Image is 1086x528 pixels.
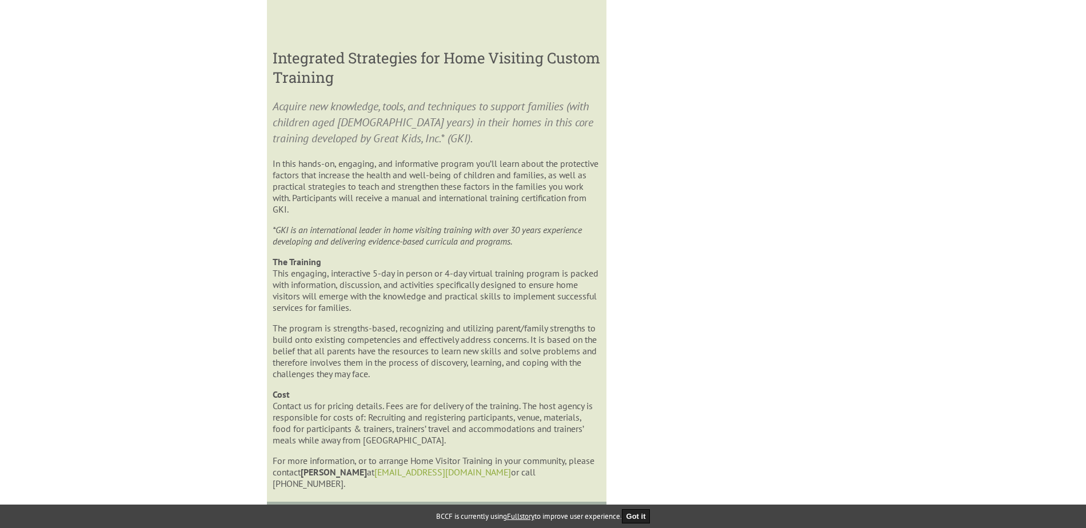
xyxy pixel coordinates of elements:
[273,224,582,247] em: *GKI is an international leader in home visiting training with over 30 years experience developin...
[301,466,367,478] strong: [PERSON_NAME]
[622,509,650,523] button: Got it
[273,389,290,400] strong: Cost
[273,98,600,146] p: Acquire new knowledge, tools, and techniques to support families (with children aged [DEMOGRAPHIC...
[273,322,600,379] p: The program is strengths-based, recognizing and utilizing parent/family strengths to build onto e...
[273,455,600,489] p: For more information, or to arrange Home Visitor Training in your community, please contact at or...
[374,466,511,478] a: [EMAIL_ADDRESS][DOMAIN_NAME]
[273,158,600,215] p: In this hands-on, engaging, and informative program you’ll learn about the protective factors tha...
[507,511,534,521] a: Fullstory
[273,256,321,267] strong: The Training
[273,48,600,87] h3: Integrated Strategies for Home Visiting Custom Training
[273,389,600,446] p: Contact us for pricing details. Fees are for delivery of the training. The host agency is respons...
[273,256,600,313] p: This engaging, interactive 5-day in person or 4-day virtual training program is packed with infor...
